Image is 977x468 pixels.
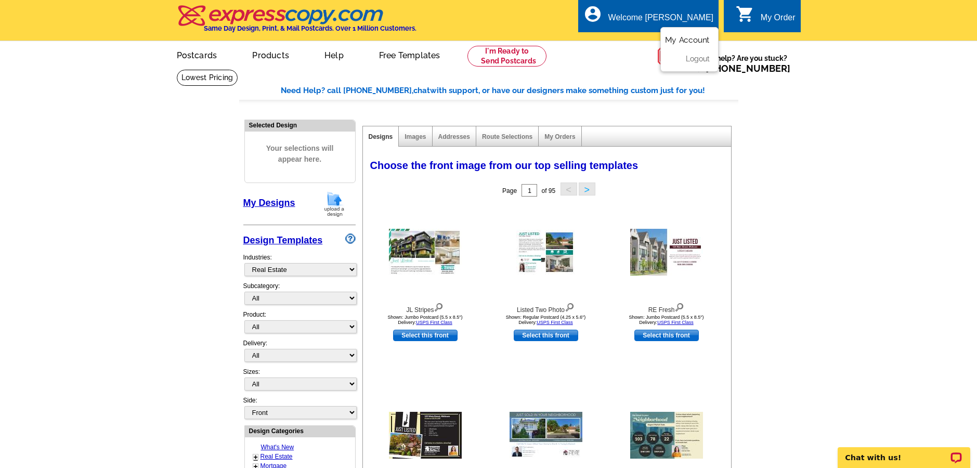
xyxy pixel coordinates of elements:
[634,330,699,341] a: use this design
[434,301,444,312] img: view design details
[345,233,356,244] img: design-wizard-help-icon.png
[245,120,355,130] div: Selected Design
[260,453,293,460] a: Real Estate
[502,187,517,194] span: Page
[177,12,416,32] a: Same Day Design, Print, & Mail Postcards. Over 1 Million Customers.
[393,330,458,341] a: use this design
[510,412,582,459] img: Just Sold - 2 Property
[243,235,323,245] a: Design Templates
[706,63,790,74] a: [PHONE_NUMBER]
[389,412,462,459] img: JL Arrow
[243,248,356,281] div: Industries:
[413,86,430,95] span: chat
[243,339,356,367] div: Delivery:
[482,133,532,140] a: Route Selections
[688,53,796,74] span: Need help? Are you stuck?
[245,426,355,436] div: Design Categories
[369,133,393,140] a: Designs
[736,5,754,23] i: shopping_cart
[674,301,684,312] img: view design details
[261,444,294,451] a: What's New
[537,320,573,325] a: USPS First Class
[665,35,710,45] a: My Account
[243,281,356,310] div: Subcategory:
[686,55,710,63] a: Logout
[243,310,356,339] div: Product:
[688,63,790,74] span: Call
[405,133,426,140] a: Images
[362,42,457,67] a: Free Templates
[254,453,258,461] a: +
[541,187,555,194] span: of 95
[368,315,483,325] div: Shown: Jumbo Postcard (5.5 x 8.5") Delivery:
[236,42,306,67] a: Products
[583,5,602,23] i: account_circle
[321,191,348,217] img: upload-design
[609,301,724,315] div: RE Fresh
[416,320,452,325] a: USPS First Class
[368,301,483,315] div: JL Stripes
[630,412,703,459] img: Neighborhood Latest
[253,133,347,175] span: Your selections will appear here.
[657,41,688,71] img: help
[243,198,295,208] a: My Designs
[489,315,603,325] div: Shown: Regular Postcard (4.25 x 5.6") Delivery:
[565,301,575,312] img: view design details
[389,229,462,276] img: JL Stripes
[608,13,713,28] div: Welcome [PERSON_NAME]
[243,367,356,396] div: Sizes:
[489,301,603,315] div: Listed Two Photo
[281,85,738,97] div: Need Help? call [PHONE_NUMBER], with support, or have our designers make something custom just fo...
[370,160,639,171] span: Choose the front image from our top selling templates
[160,42,234,67] a: Postcards
[609,315,724,325] div: Shown: Jumbo Postcard (5.5 x 8.5") Delivery:
[736,11,796,24] a: shopping_cart My Order
[630,229,703,276] img: RE Fresh
[761,13,796,28] div: My Order
[579,183,595,196] button: >
[204,24,416,32] h4: Same Day Design, Print, & Mail Postcards. Over 1 Million Customers.
[438,133,470,140] a: Addresses
[308,42,360,67] a: Help
[657,320,694,325] a: USPS First Class
[516,230,576,275] img: Listed Two Photo
[561,183,577,196] button: <
[831,435,977,468] iframe: LiveChat chat widget
[544,133,575,140] a: My Orders
[243,396,356,420] div: Side:
[514,330,578,341] a: use this design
